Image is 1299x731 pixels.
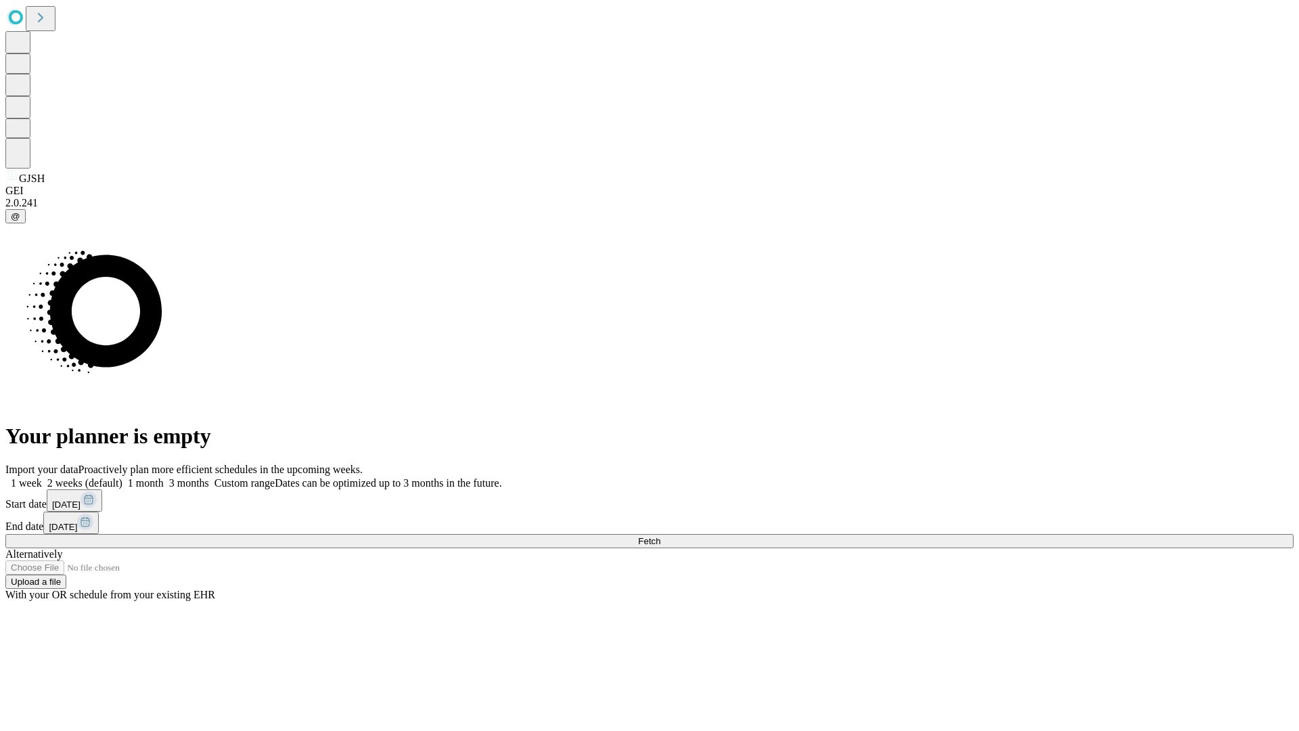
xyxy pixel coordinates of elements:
span: 2 weeks (default) [47,477,122,489]
span: Alternatively [5,548,62,560]
span: 1 week [11,477,42,489]
span: GJSH [19,173,45,184]
div: 2.0.241 [5,197,1294,209]
div: GEI [5,185,1294,197]
span: 1 month [128,477,164,489]
span: With your OR schedule from your existing EHR [5,589,215,600]
div: Start date [5,489,1294,512]
span: Dates can be optimized up to 3 months in the future. [275,477,501,489]
button: Upload a file [5,575,66,589]
span: Proactively plan more efficient schedules in the upcoming weeks. [78,464,363,475]
span: Custom range [214,477,275,489]
div: End date [5,512,1294,534]
span: [DATE] [52,500,81,510]
button: [DATE] [47,489,102,512]
button: @ [5,209,26,223]
span: Import your data [5,464,78,475]
span: 3 months [169,477,209,489]
h1: Your planner is empty [5,424,1294,449]
button: [DATE] [43,512,99,534]
span: Fetch [638,536,660,546]
span: @ [11,211,20,221]
span: [DATE] [49,522,77,532]
button: Fetch [5,534,1294,548]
